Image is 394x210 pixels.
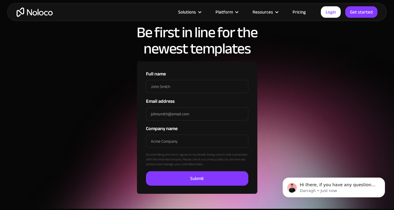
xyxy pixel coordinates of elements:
[146,107,248,120] input: johnsmith@email.com
[274,165,394,207] iframe: Intercom notifications message
[245,8,285,16] div: Resources
[285,8,313,16] a: Pricing
[146,171,248,186] input: Submit
[253,8,273,16] div: Resources
[171,8,208,16] div: Solutions
[146,98,248,105] label: Email address
[146,80,248,93] input: John Smith
[146,125,248,132] label: Company name
[146,135,248,171] div: By submitting this form I agree to my details being used in sole connection with the intended enq...
[178,8,196,16] div: Solutions
[216,8,233,16] div: Platform
[17,8,53,17] a: home
[146,70,248,78] label: Full name
[345,6,377,18] a: Get started
[208,8,245,16] div: Platform
[146,70,248,186] form: Company name
[321,6,341,18] a: Login
[146,135,248,148] input: Acme Company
